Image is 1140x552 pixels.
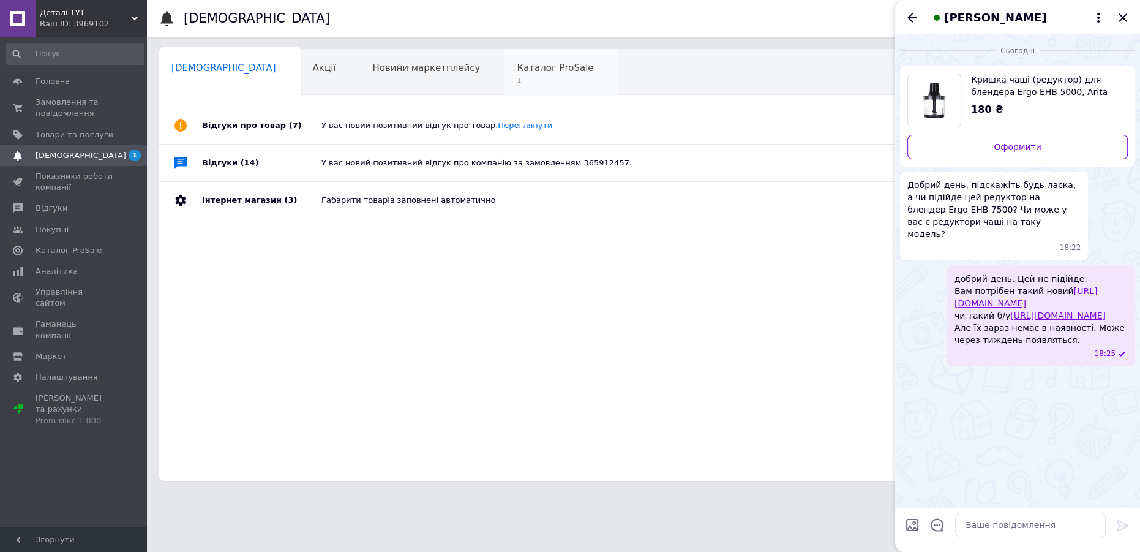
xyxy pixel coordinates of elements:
[372,62,480,74] span: Новини маркетплейсу
[36,171,113,193] span: Показники роботи компанії
[321,195,993,206] div: Габарити товарів заповнені автоматично
[202,107,321,144] div: Відгуки про товар
[321,120,993,131] div: У вас новий позитивний відгук про товар.
[36,203,67,214] span: Відгуки
[517,76,593,85] span: 1
[1060,243,1081,253] span: 18:22 12.10.2025
[517,62,593,74] span: Каталог ProSale
[202,145,321,181] div: Відгуки
[36,150,126,161] span: [DEMOGRAPHIC_DATA]
[929,517,945,533] button: Відкрити шаблони відповідей
[36,351,67,362] span: Маркет
[36,266,78,277] span: Аналітика
[907,135,1128,159] a: Оформити
[905,10,920,25] button: Назад
[184,11,330,26] h1: [DEMOGRAPHIC_DATA]
[36,129,113,140] span: Товари та послуги
[289,121,302,130] span: (7)
[129,150,141,161] span: 1
[36,415,113,426] div: Prom мікс 1 000
[321,157,993,168] div: У вас новий позитивний відгук про компанію за замовленням 365912457.
[36,245,102,256] span: Каталог ProSale
[284,195,297,205] span: (3)
[36,372,98,383] span: Налаштування
[171,62,276,74] span: [DEMOGRAPHIC_DATA]
[907,179,1081,240] span: Добрий день, підскажіть будь ласка, а чи підійде цей редуктор на блендер Ergo EHB 7500? Чи може у...
[1010,311,1106,320] a: [URL][DOMAIN_NAME]
[36,393,113,426] span: [PERSON_NAME] та рахунки
[36,224,69,235] span: Покупці
[241,158,259,167] span: (14)
[1094,349,1116,359] span: 18:25 12.10.2025
[996,46,1040,56] span: Сьогодні
[944,10,1046,26] span: [PERSON_NAME]
[40,7,132,18] span: Деталі ТУТ
[36,319,113,341] span: Гаманець компанії
[929,10,1106,26] button: [PERSON_NAME]
[36,97,113,119] span: Замовлення та повідомлення
[917,74,951,127] img: 6531661676_w640_h640_kryshka-chashi-reduktor.jpg
[498,121,552,130] a: Переглянути
[971,74,1118,98] span: Кришка чаші (редуктор) для блендера Ergo EHB 5000, Arita ABS-5070 ОРИГІНАЛ Б/У
[907,74,1128,127] a: Переглянути товар
[954,273,1128,346] span: добрий день. Цей не підійде. Вам потрібен такий новий чи такий б/у Але їх зараз немає в наявності...
[900,44,1135,56] div: 12.10.2025
[313,62,336,74] span: Акції
[36,76,70,87] span: Головна
[971,104,1003,115] span: 180 ₴
[202,182,321,219] div: Інтернет магазин
[6,43,144,65] input: Пошук
[1116,10,1130,25] button: Закрити
[36,287,113,309] span: Управління сайтом
[40,18,147,29] div: Ваш ID: 3969102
